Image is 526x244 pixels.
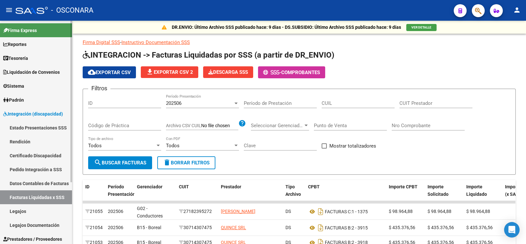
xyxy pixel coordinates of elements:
[201,123,238,129] input: Archivo CSV CUIL
[179,224,216,231] div: 30714307475
[466,225,493,230] span: $ 435.376,56
[5,6,13,14] mat-icon: menu
[263,70,281,75] span: -
[283,180,305,208] datatable-header-cell: Tipo Archivo
[466,184,487,197] span: Importe Liquidado
[121,39,190,45] a: Instructivo Documentación SSS
[146,69,193,75] span: Exportar CSV 2
[406,24,437,31] button: VER DETALLE
[83,66,136,78] button: Exportar CSV
[258,66,325,78] button: -Comprobantes
[325,209,352,214] span: FACTURAS C:
[513,6,521,14] mat-icon: person
[176,180,218,208] datatable-header-cell: CUIT
[411,26,431,29] span: VER DETALLE
[166,143,180,149] span: Todos
[163,160,210,166] span: Borrar Filtros
[83,180,105,208] datatable-header-cell: ID
[108,184,135,197] span: Período Presentación
[88,68,96,76] mat-icon: cloud_download
[141,66,198,78] button: Exportar CSV 2
[285,184,301,197] span: Tipo Archivo
[218,180,283,208] datatable-header-cell: Prestador
[108,225,123,230] span: 202506
[166,100,181,106] span: 202506
[251,123,303,128] span: Seleccionar Gerenciador
[221,209,255,214] span: [PERSON_NAME]
[203,66,253,78] button: Descarga SSS
[172,24,401,31] p: DR.ENVIO: Último Archivo SSS publicado hace: 9 días - DS.SUBSIDIO: Último Archivo SSS publicado h...
[504,222,520,238] div: Open Intercom Messenger
[179,184,189,189] span: CUIT
[51,3,93,17] span: - OSCONARA
[221,225,246,230] span: QUINCE SRL
[285,209,291,214] span: DS
[316,206,325,217] i: Descargar documento
[308,206,384,217] div: 1 - 1375
[88,156,152,169] button: Buscar Facturas
[85,208,103,215] div: 21055
[179,208,216,215] div: 27182395272
[3,83,24,90] span: Sistema
[137,206,169,226] span: G02 - Conductores Navales Central
[88,70,131,75] span: Exportar CSV
[203,66,253,78] app-download-masive: Descarga masiva de comprobantes (adjuntos)
[166,123,201,128] span: Archivo CSV CUIL
[308,184,320,189] span: CPBT
[85,184,89,189] span: ID
[88,84,110,93] h3: Filtros
[329,142,376,150] span: Mostrar totalizadores
[305,180,386,208] datatable-header-cell: CPBT
[3,110,63,117] span: Integración (discapacidad)
[325,225,352,230] span: FACTURAS B:
[389,209,413,214] span: $ 98.964,88
[466,209,490,214] span: $ 98.964,88
[83,39,120,45] a: Firma Digital SSS
[3,27,37,34] span: Firma Express
[83,50,334,60] span: INTEGRACION -> Facturas Liquidadas por SSS (a partir de DR_ENVIO)
[157,156,215,169] button: Borrar Filtros
[308,223,384,233] div: 2 - 3915
[3,41,26,48] span: Reportes
[163,159,171,166] mat-icon: delete
[146,68,154,76] mat-icon: file_download
[134,180,176,208] datatable-header-cell: Gerenciador
[94,160,146,166] span: Buscar Facturas
[428,209,451,214] span: $ 98.964,88
[108,209,123,214] span: 202506
[137,184,162,189] span: Gerenciador
[83,39,516,46] p: -
[389,184,418,189] span: Importe CPBT
[464,180,502,208] datatable-header-cell: Importe Liquidado
[85,224,103,231] div: 21054
[428,225,454,230] span: $ 435.376,56
[94,159,102,166] mat-icon: search
[285,225,291,230] span: DS
[208,69,248,75] span: Descarga SSS
[105,180,134,208] datatable-header-cell: Período Presentación
[3,96,24,104] span: Padrón
[281,70,320,75] span: Comprobantes
[3,55,28,62] span: Tesorería
[316,223,325,233] i: Descargar documento
[221,184,241,189] span: Prestador
[428,184,449,197] span: Importe Solicitado
[425,180,464,208] datatable-header-cell: Importe Solicitado
[386,180,425,208] datatable-header-cell: Importe CPBT
[3,236,62,243] span: Prestadores / Proveedores
[3,69,60,76] span: Liquidación de Convenios
[389,225,415,230] span: $ 435.376,56
[88,143,102,149] span: Todos
[238,119,246,127] mat-icon: help
[137,225,161,230] span: B15 - Boreal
